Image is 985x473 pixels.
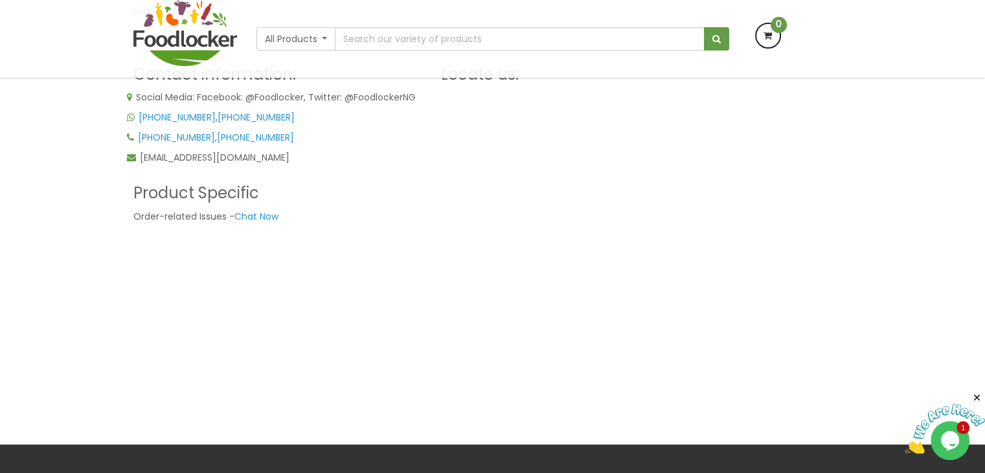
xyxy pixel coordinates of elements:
[218,111,295,124] a: [PHONE_NUMBER]
[139,111,295,124] span: ,
[771,17,787,33] span: 0
[133,209,422,224] p: Order-related Issues -
[140,151,289,164] span: [EMAIL_ADDRESS][DOMAIN_NAME]
[138,131,215,144] a: [PHONE_NUMBER]
[139,111,216,124] a: [PHONE_NUMBER]
[136,91,416,104] span: Social Media: Facebook: @Foodlocker, Twitter: @FoodlockerNG
[905,392,985,454] iframe: chat widget
[441,66,729,83] h3: Locate us:
[138,131,294,144] span: ,
[133,66,422,83] h3: Contact information:
[335,27,704,51] input: Search our variety of products
[256,27,336,51] button: All Products
[133,185,422,202] h3: Product Specific
[217,131,294,144] a: [PHONE_NUMBER]
[234,210,278,223] a: Chat Now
